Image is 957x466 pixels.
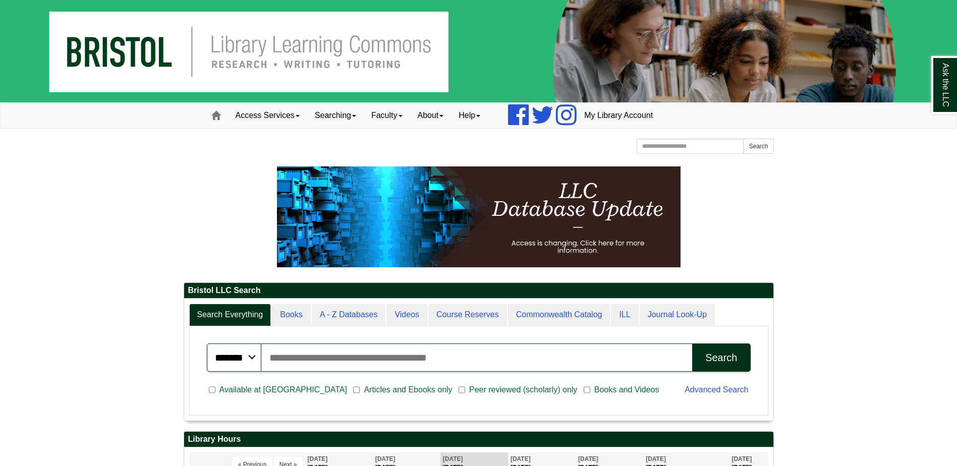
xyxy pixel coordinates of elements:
[277,166,681,267] img: HTML tutorial
[508,304,610,326] a: Commonwealth Catalog
[307,103,364,128] a: Searching
[743,139,773,154] button: Search
[685,385,748,394] a: Advanced Search
[228,103,307,128] a: Access Services
[312,304,386,326] a: A - Z Databases
[272,304,310,326] a: Books
[692,343,750,372] button: Search
[578,455,598,462] span: [DATE]
[410,103,452,128] a: About
[465,384,581,396] span: Peer reviewed (scholarly) only
[511,455,531,462] span: [DATE]
[584,385,590,394] input: Books and Videos
[209,385,215,394] input: Available at [GEOGRAPHIC_DATA]
[451,103,488,128] a: Help
[184,432,773,447] h2: Library Hours
[364,103,410,128] a: Faculty
[215,384,351,396] span: Available at [GEOGRAPHIC_DATA]
[611,304,638,326] a: ILL
[705,352,737,364] div: Search
[184,283,773,299] h2: Bristol LLC Search
[459,385,465,394] input: Peer reviewed (scholarly) only
[443,455,463,462] span: [DATE]
[577,103,660,128] a: My Library Account
[375,455,396,462] span: [DATE]
[308,455,328,462] span: [DATE]
[189,304,271,326] a: Search Everything
[646,455,666,462] span: [DATE]
[360,384,456,396] span: Articles and Ebooks only
[590,384,663,396] span: Books and Videos
[731,455,752,462] span: [DATE]
[428,304,507,326] a: Course Reserves
[640,304,715,326] a: Journal Look-Up
[353,385,360,394] input: Articles and Ebooks only
[386,304,427,326] a: Videos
